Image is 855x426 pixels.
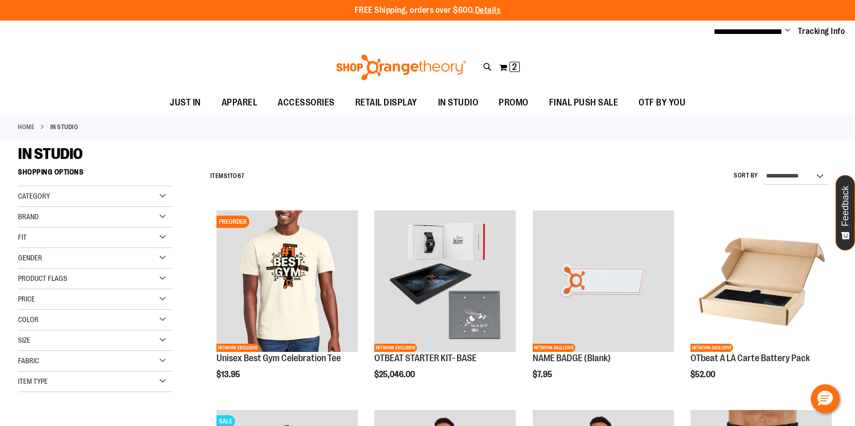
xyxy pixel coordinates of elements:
[216,216,249,228] span: PREORDER
[159,91,211,115] a: JUST IN
[18,336,30,344] span: Size
[841,186,850,226] span: Feedback
[798,26,845,37] a: Tracking Info
[539,91,629,115] a: FINAL PUSH SALE
[216,210,358,352] img: OTF Unisex Best Gym Tee
[533,353,611,363] a: NAME BADGE (Blank)
[438,91,479,114] span: IN STUDIO
[835,175,855,251] button: Feedback - Show survey
[639,91,685,114] span: OTF BY YOU
[533,370,554,379] span: $7.95
[374,344,417,352] span: NETWORK EXCLUSIVE
[18,145,83,163] span: IN STUDIO
[628,91,696,115] a: OTF BY YOU
[18,295,35,303] span: Price
[690,370,717,379] span: $52.00
[499,91,529,114] span: PROMO
[18,192,50,200] span: Category
[18,377,48,385] span: Item Type
[374,370,416,379] span: $25,046.00
[369,205,521,405] div: product
[785,26,790,37] button: Account menu
[533,210,674,353] a: NAME BADGE (Blank)NETWORK EXCLUSIVE
[533,344,575,352] span: NETWORK EXCLUSIVE
[18,212,39,221] span: Brand
[533,210,674,352] img: NAME BADGE (Blank)
[374,210,516,353] a: OTBEAT STARTER KIT- BASENETWORK EXCLUSIVE
[170,91,201,114] span: JUST IN
[488,91,539,115] a: PROMO
[690,353,810,363] a: OTbeat A LA Carte Battery Pack
[18,122,34,132] a: Home
[18,315,39,324] span: Color
[227,172,230,180] span: 1
[18,254,42,262] span: Gender
[374,210,516,352] img: OTBEAT STARTER KIT- BASE
[211,205,363,405] div: product
[210,168,245,184] h2: Items to
[690,210,832,353] a: Product image for OTbeat A LA Carte Battery PackNETWORK EXCLUSIVE
[211,91,268,115] a: APPAREL
[216,344,259,352] span: NETWORK EXCLUSIVE
[238,172,245,180] span: 67
[18,274,67,282] span: Product Flags
[50,122,79,132] strong: IN STUDIO
[345,91,428,115] a: RETAIL DISPLAY
[734,171,758,180] label: Sort By
[527,205,679,405] div: product
[355,91,417,114] span: RETAIL DISPLAY
[335,55,468,80] img: Shop Orangetheory
[18,163,172,186] strong: Shopping Options
[374,353,477,363] a: OTBEAT STARTER KIT- BASE
[278,91,335,114] span: ACCESSORIES
[222,91,258,114] span: APPAREL
[428,91,489,114] a: IN STUDIO
[355,5,501,16] p: FREE Shipping, orders over $600.
[267,91,345,115] a: ACCESSORIES
[216,353,341,363] a: Unisex Best Gym Celebration Tee
[690,344,733,352] span: NETWORK EXCLUSIVE
[685,205,837,405] div: product
[18,357,39,365] span: Fabric
[216,370,242,379] span: $13.95
[811,384,840,413] button: Hello, have a question? Let’s chat.
[216,210,358,353] a: OTF Unisex Best Gym TeePREORDERNETWORK EXCLUSIVE
[512,62,517,72] span: 2
[549,91,618,114] span: FINAL PUSH SALE
[690,210,832,352] img: Product image for OTbeat A LA Carte Battery Pack
[18,233,27,241] span: Fit
[475,6,501,15] a: Details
